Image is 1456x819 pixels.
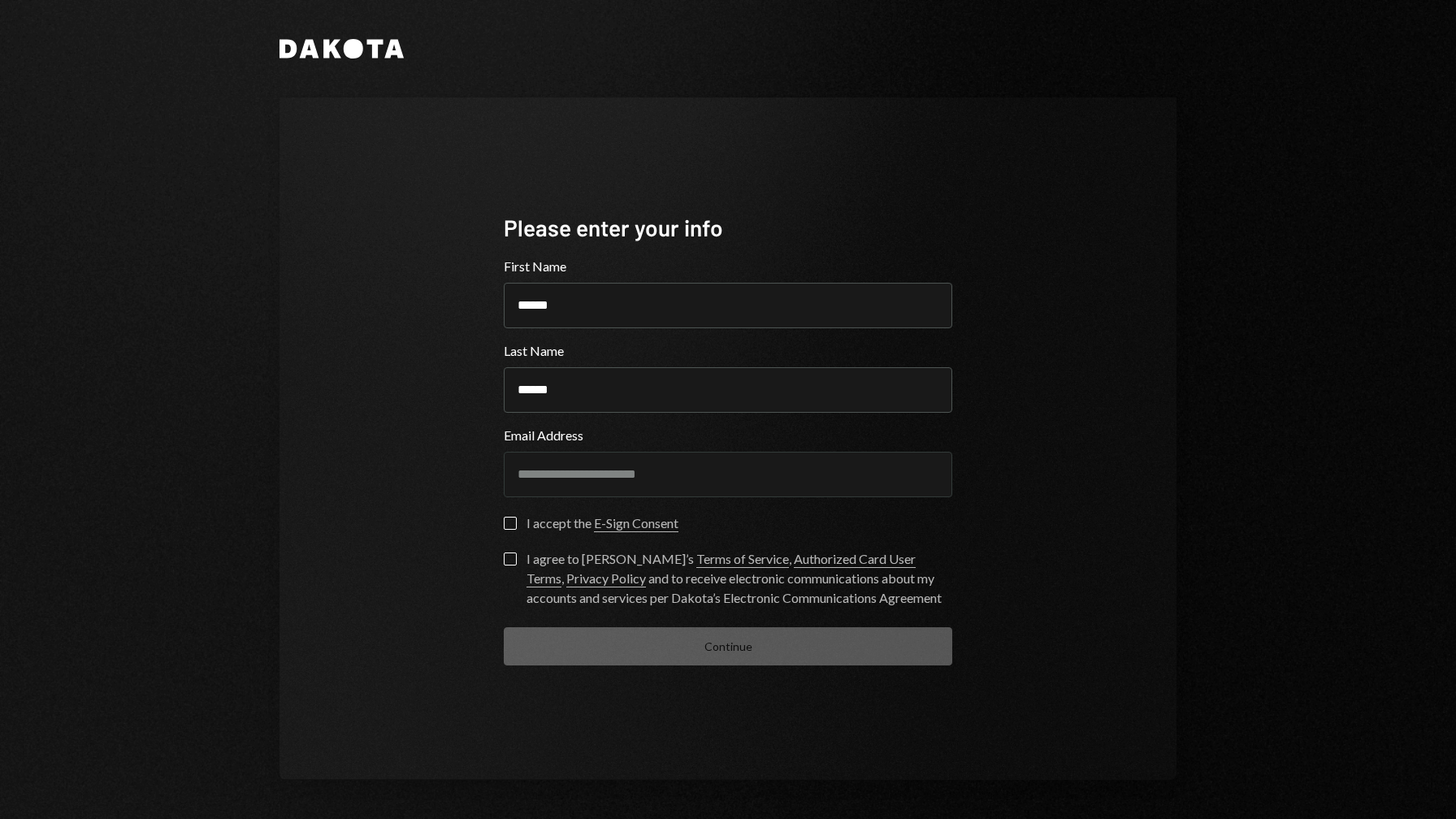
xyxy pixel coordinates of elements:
button: I accept the E-Sign Consent [504,517,517,530]
a: Authorized Card User Terms [526,551,916,587]
label: Email Address [504,426,952,445]
label: Last Name [504,341,952,361]
div: I accept the [526,513,678,533]
a: Terms of Service [696,551,789,568]
button: I agree to [PERSON_NAME]’s Terms of Service, Authorized Card User Terms, Privacy Policy and to re... [504,552,517,565]
label: First Name [504,257,952,276]
div: I agree to [PERSON_NAME]’s , , and to receive electronic communications about my accounts and ser... [526,549,952,608]
div: Please enter your info [504,212,952,244]
a: E-Sign Consent [594,515,678,532]
a: Privacy Policy [566,570,646,587]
